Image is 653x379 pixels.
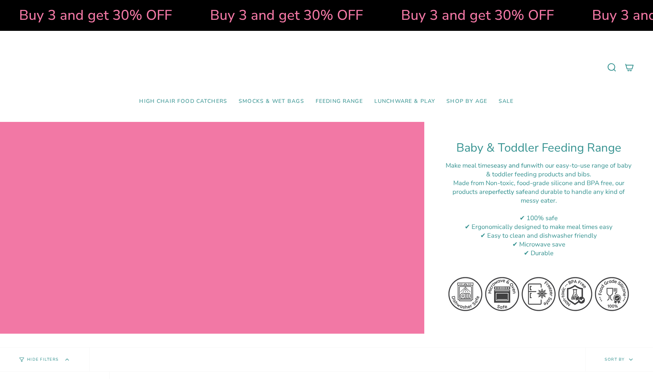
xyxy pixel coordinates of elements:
[261,42,392,93] a: Mumma’s Little Helpers
[443,179,634,205] div: M
[452,179,625,205] span: ade from Non-toxic, food-grade silicone and BPA free, our products are and durable to handle any ...
[139,98,227,105] span: High Chair Food Catchers
[443,141,634,155] h1: Baby & Toddler Feeding Range
[27,358,59,362] span: Hide Filters
[605,357,625,362] span: Sort by
[310,93,369,110] a: Feeding Range
[239,98,304,105] span: Smocks & Wet Bags
[374,98,435,105] span: Lunchware & Play
[443,249,634,257] div: ✔ Durable
[233,93,310,110] a: Smocks & Wet Bags
[316,98,363,105] span: Feeding Range
[369,93,441,110] a: Lunchware & Play
[499,98,514,105] span: SALE
[493,93,520,110] a: SALE
[443,222,634,231] div: ✔ Ergonomically designed to make meal times easy
[133,93,233,110] a: High Chair Food Catchers
[208,6,361,25] strong: Buy 3 and get 30% OFF
[443,231,634,240] div: ✔ Easy to clean and dishwasher friendly
[17,6,170,25] strong: Buy 3 and get 30% OFF
[446,98,487,105] span: Shop by Age
[494,161,531,170] strong: easy and fun
[512,240,565,249] span: ✔ Microwave save
[443,161,634,179] div: Make meal times with our easy-to-use range of baby & toddler feeding products and bibs.
[585,348,653,371] button: Sort by
[399,6,552,25] strong: Buy 3 and get 30% OFF
[443,214,634,222] div: ✔ 100% safe
[488,187,528,196] strong: perfectly safe
[441,93,493,110] a: Shop by Age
